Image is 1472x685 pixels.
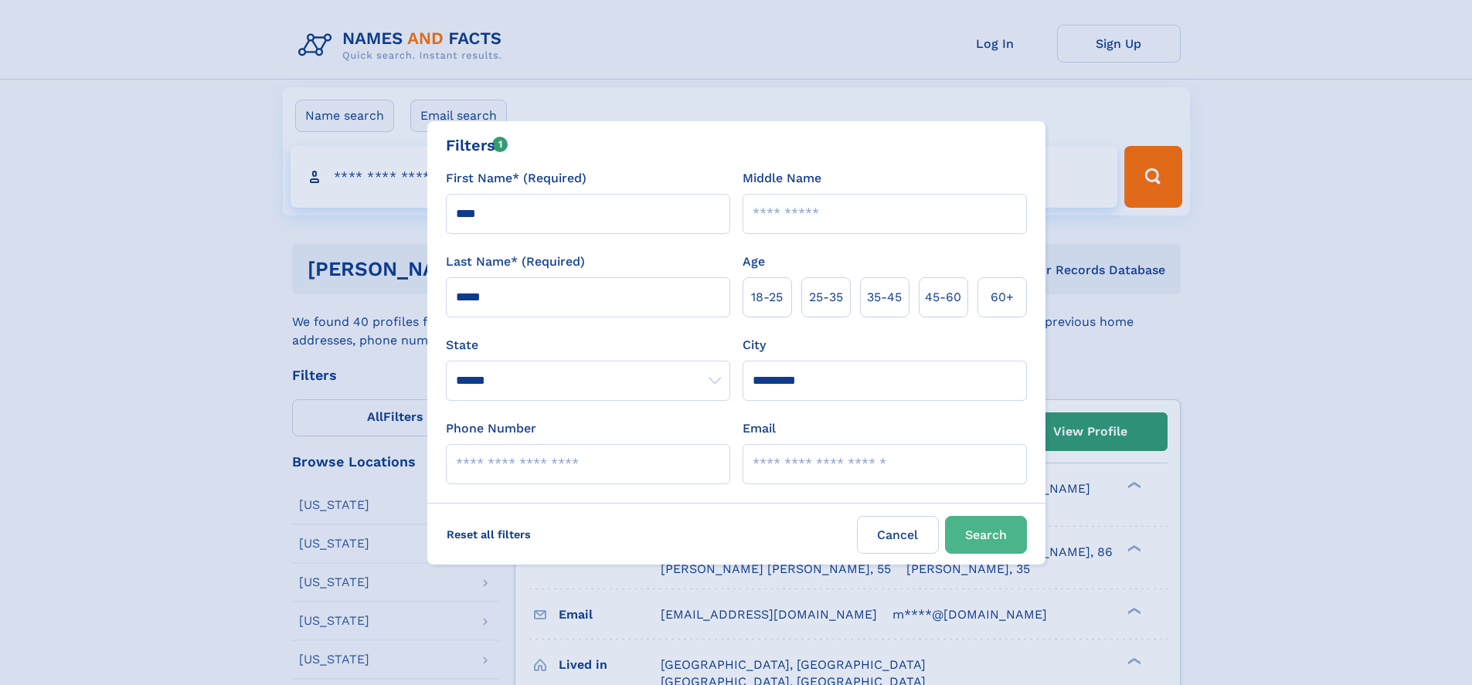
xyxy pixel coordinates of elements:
label: Email [743,419,776,438]
span: 45‑60 [925,288,961,307]
span: 18‑25 [751,288,783,307]
label: City [743,336,766,354]
label: Cancel [857,516,939,554]
span: 60+ [991,288,1014,307]
label: Last Name* (Required) [446,253,585,271]
button: Search [945,516,1027,554]
label: Age [743,253,765,271]
label: Middle Name [743,169,821,188]
label: Reset all filters [437,516,541,553]
label: State [446,336,730,354]
div: Filters [446,134,508,157]
span: 25‑35 [809,288,843,307]
span: 35‑45 [867,288,902,307]
label: Phone Number [446,419,536,438]
label: First Name* (Required) [446,169,586,188]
